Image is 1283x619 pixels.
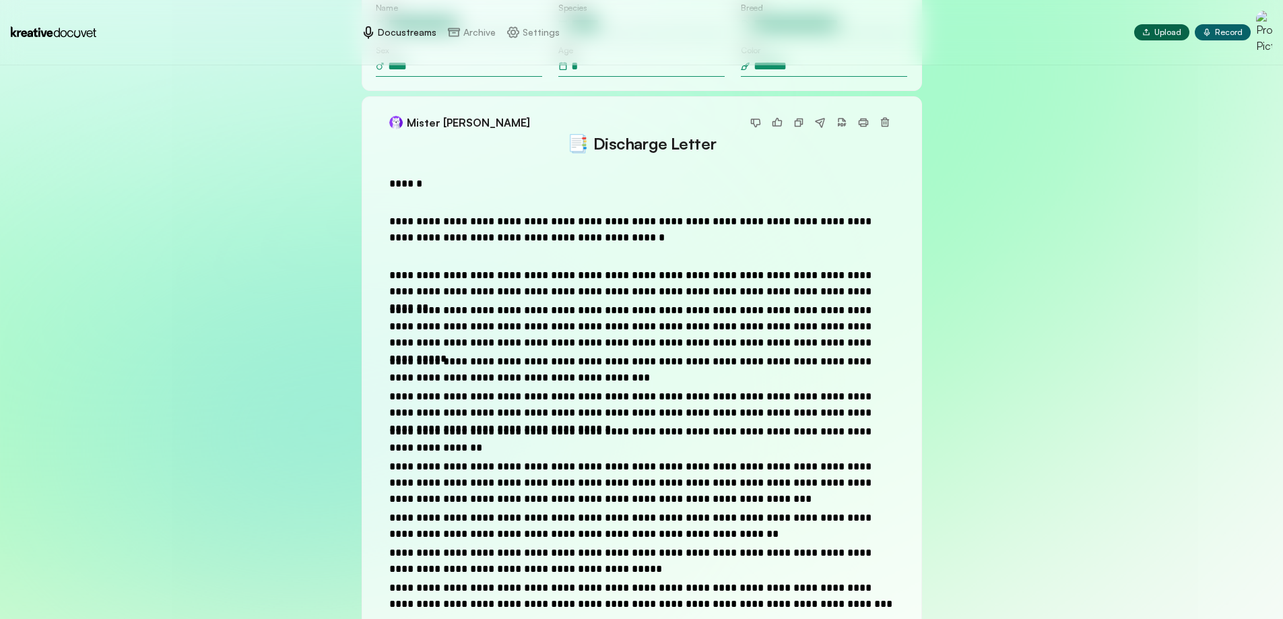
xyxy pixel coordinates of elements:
[567,132,588,154] span: emoji
[1134,24,1189,40] button: Upload
[463,26,496,39] p: Archive
[362,26,436,39] a: Docustreams
[389,132,894,154] h2: Discharge Letter
[407,115,530,131] span: Mister [PERSON_NAME]
[1256,11,1272,54] img: Profile Picture
[389,116,403,129] img: Feline avatar photo
[378,26,436,39] p: Docustreams
[506,26,560,39] a: Settings
[447,26,496,39] a: Archive
[1195,24,1251,40] button: Record
[1215,27,1243,38] span: Record
[1154,27,1181,38] span: Upload
[523,26,560,39] p: Settings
